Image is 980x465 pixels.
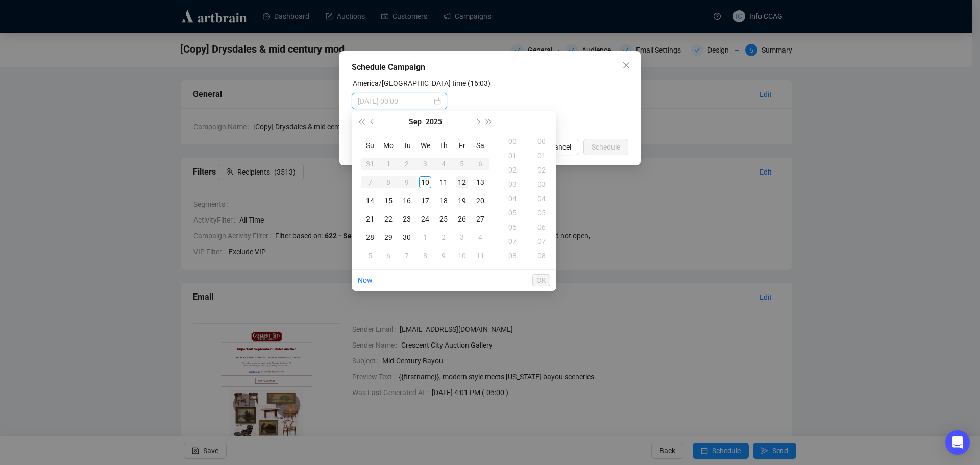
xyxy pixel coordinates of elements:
[501,163,526,177] div: 02
[434,247,453,265] td: 2025-10-09
[437,158,450,170] div: 4
[434,210,453,228] td: 2025-09-25
[401,158,413,170] div: 2
[471,191,489,210] td: 2025-09-20
[434,191,453,210] td: 2025-09-18
[530,163,555,177] div: 02
[530,177,555,191] div: 03
[401,176,413,188] div: 9
[530,206,555,220] div: 05
[416,155,434,173] td: 2025-09-03
[382,231,395,243] div: 29
[379,210,398,228] td: 2025-09-22
[434,136,453,155] th: Th
[364,176,376,188] div: 7
[379,136,398,155] th: Mo
[453,247,471,265] td: 2025-10-10
[419,176,431,188] div: 10
[945,430,970,455] div: Open Intercom Messenger
[471,173,489,191] td: 2025-09-13
[416,191,434,210] td: 2025-09-17
[530,234,555,249] div: 07
[530,263,555,277] div: 09
[471,247,489,265] td: 2025-10-11
[542,139,579,155] button: Cancel
[474,231,486,243] div: 4
[361,136,379,155] th: Su
[471,136,489,155] th: Sa
[416,228,434,247] td: 2025-10-01
[358,95,432,107] input: Select date
[456,250,468,262] div: 10
[474,250,486,262] div: 11
[456,231,468,243] div: 3
[358,276,373,284] a: Now
[501,263,526,277] div: 09
[419,213,431,225] div: 24
[453,191,471,210] td: 2025-09-19
[379,247,398,265] td: 2025-10-06
[382,176,395,188] div: 8
[483,111,495,132] button: Next year (Control + right)
[456,194,468,207] div: 19
[361,228,379,247] td: 2025-09-28
[379,173,398,191] td: 2025-09-08
[437,176,450,188] div: 11
[398,155,416,173] td: 2025-09-02
[382,158,395,170] div: 1
[353,79,491,87] label: America/Chicago time (16:03)
[437,194,450,207] div: 18
[501,134,526,149] div: 00
[401,194,413,207] div: 16
[474,158,486,170] div: 6
[419,250,431,262] div: 8
[453,136,471,155] th: Fr
[426,111,442,132] button: Choose a year
[398,210,416,228] td: 2025-09-23
[453,155,471,173] td: 2025-09-05
[437,250,450,262] div: 9
[456,176,468,188] div: 12
[530,149,555,163] div: 01
[437,231,450,243] div: 2
[530,134,555,149] div: 00
[434,173,453,191] td: 2025-09-11
[367,111,378,132] button: Previous month (PageUp)
[401,250,413,262] div: 7
[401,213,413,225] div: 23
[398,173,416,191] td: 2025-09-09
[530,220,555,234] div: 06
[382,250,395,262] div: 6
[416,136,434,155] th: We
[401,231,413,243] div: 30
[453,173,471,191] td: 2025-09-12
[419,194,431,207] div: 17
[361,247,379,265] td: 2025-10-05
[416,210,434,228] td: 2025-09-24
[364,250,376,262] div: 5
[453,228,471,247] td: 2025-10-03
[471,228,489,247] td: 2025-10-04
[361,191,379,210] td: 2025-09-14
[622,61,630,69] span: close
[530,191,555,206] div: 04
[583,139,628,155] button: Schedule
[501,206,526,220] div: 05
[379,191,398,210] td: 2025-09-15
[382,194,395,207] div: 15
[416,247,434,265] td: 2025-10-08
[398,136,416,155] th: Tu
[398,247,416,265] td: 2025-10-07
[379,228,398,247] td: 2025-09-29
[364,213,376,225] div: 21
[456,158,468,170] div: 5
[379,155,398,173] td: 2025-09-01
[618,57,634,74] button: Close
[474,213,486,225] div: 27
[361,210,379,228] td: 2025-09-21
[501,177,526,191] div: 03
[419,231,431,243] div: 1
[409,111,422,132] button: Choose a month
[361,155,379,173] td: 2025-08-31
[434,155,453,173] td: 2025-09-04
